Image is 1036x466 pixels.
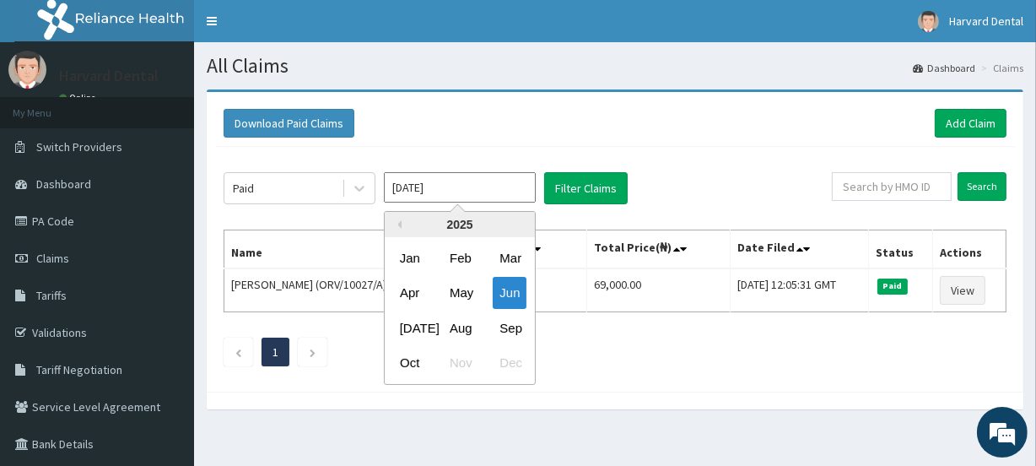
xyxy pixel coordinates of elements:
div: Choose June 2025 [493,278,526,309]
a: Previous page [235,344,242,360]
button: Download Paid Claims [224,109,354,138]
span: Dashboard [36,176,91,192]
textarea: Type your message and hit 'Enter' [8,297,321,356]
li: Claims [977,61,1023,75]
div: Choose July 2025 [393,312,427,344]
td: [DATE] 12:05:31 GMT [731,268,869,312]
input: Search by HMO ID [832,172,952,201]
th: Name [224,230,432,269]
th: Status [869,230,933,269]
div: 2025 [385,212,535,237]
div: Choose October 2025 [393,348,427,379]
div: Choose April 2025 [393,278,427,309]
img: d_794563401_company_1708531726252_794563401 [31,84,68,127]
div: Choose September 2025 [493,312,526,344]
div: Minimize live chat window [277,8,317,49]
span: Claims [36,251,69,266]
div: Paid [233,180,254,197]
div: Choose February 2025 [443,242,477,274]
button: Filter Claims [544,172,628,204]
td: 69,000.00 [586,268,730,312]
span: We're online! [98,131,233,301]
button: Previous Year [393,220,402,229]
a: Add Claim [935,109,1006,138]
a: Online [59,92,100,104]
h1: All Claims [207,55,1023,77]
div: Chat with us now [88,95,283,116]
span: Switch Providers [36,139,122,154]
a: Dashboard [913,61,975,75]
th: Date Filed [731,230,869,269]
img: User Image [8,51,46,89]
th: Actions [933,230,1006,269]
span: Tariffs [36,288,67,303]
a: View [940,276,985,305]
span: Harvard Dental [949,14,1023,29]
div: Choose May 2025 [443,278,477,309]
span: Paid [877,279,908,294]
a: Page 1 is your current page [272,344,278,360]
td: [PERSON_NAME] (ORV/10027/A) [224,268,432,312]
span: Tariff Negotiation [36,362,122,377]
div: Choose January 2025 [393,242,427,274]
img: User Image [918,11,939,32]
div: Choose March 2025 [493,242,526,274]
div: month 2025-06 [385,241,535,381]
p: Harvard Dental [59,68,159,84]
a: Next page [309,344,316,360]
input: Search [958,172,1006,201]
div: Choose August 2025 [443,312,477,344]
input: Select Month and Year [384,172,536,203]
th: Total Price(₦) [586,230,730,269]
